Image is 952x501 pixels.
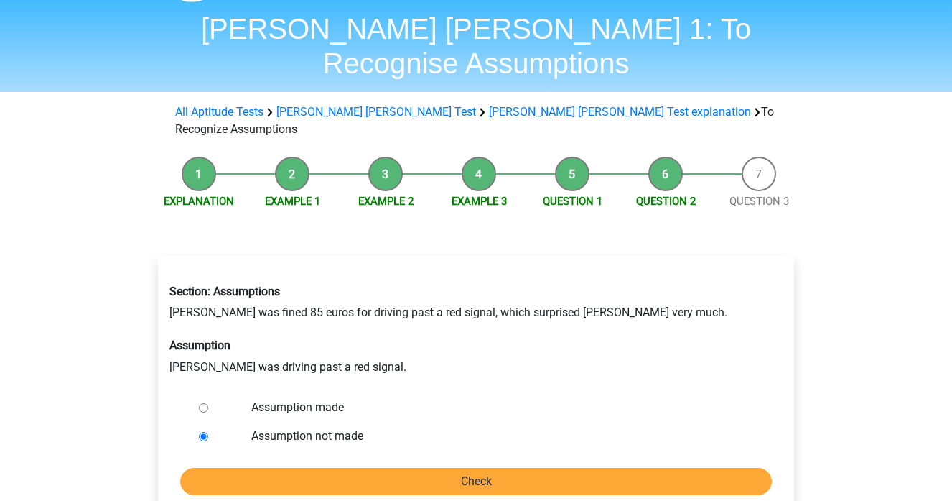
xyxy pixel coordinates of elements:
[146,12,806,81] h1: [PERSON_NAME] [PERSON_NAME] 1: To Recognise Assumptions
[175,105,263,119] a: All Aptitude Tests
[251,428,748,445] label: Assumption not made
[729,195,789,208] a: Question 3
[251,399,748,416] label: Assumption made
[489,105,751,119] a: [PERSON_NAME] [PERSON_NAME] Test explanation
[169,339,783,352] h6: Assumption
[543,195,602,208] a: Question 1
[276,105,476,119] a: [PERSON_NAME] [PERSON_NAME] Test
[169,285,783,298] h6: Section: Assumptions
[636,195,696,208] a: Question 2
[164,195,234,208] a: Explanation
[358,195,414,208] a: Example 2
[265,195,320,208] a: Example 1
[159,273,793,387] div: [PERSON_NAME] was fined 85 euros for driving past a red signal, which surprised [PERSON_NAME] ver...
[169,104,783,138] div: To Recognize Assumptions
[180,468,772,495] input: Check
[452,195,507,208] a: Example 3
